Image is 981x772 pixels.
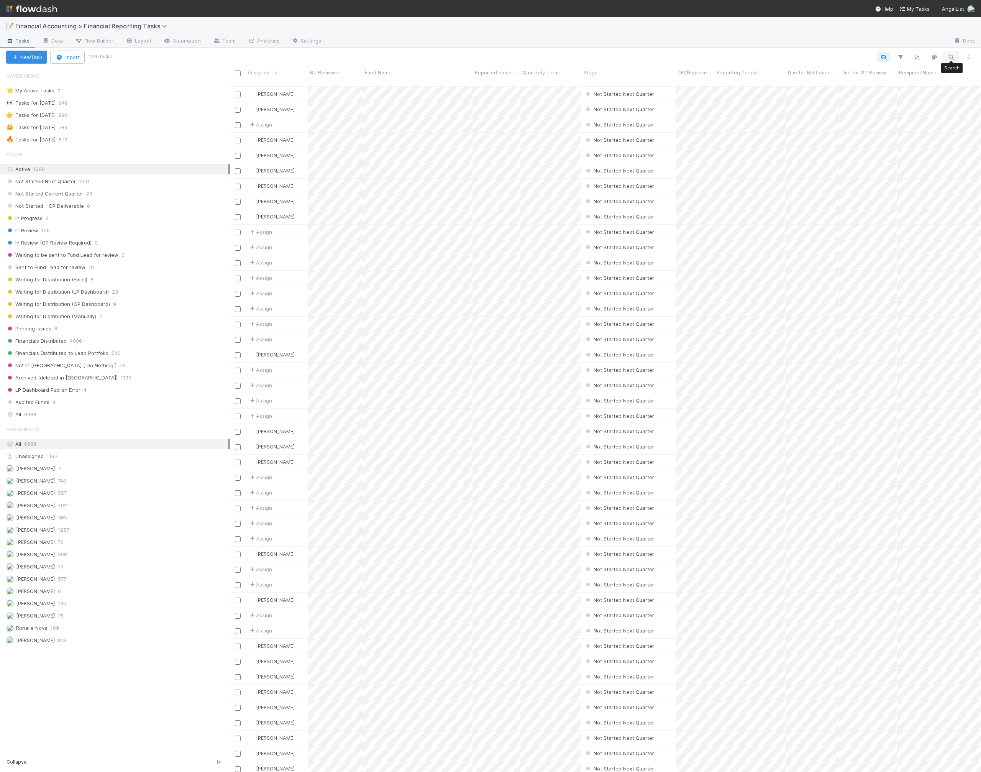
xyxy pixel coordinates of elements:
img: avatar_a30eae2f-1634-400a-9e21-710cfd6f71f0.png [967,5,975,13]
span: Reported completed by [475,69,518,76]
div: Not Started Next Quarter [584,167,654,174]
input: Toggle Row Selected [235,490,241,496]
span: Not Started Next Quarter [584,306,654,312]
div: Not Started Next Quarter [584,381,654,389]
input: Toggle Row Selected [235,398,241,404]
span: Not Started Next Quarter [584,505,654,511]
div: Not Started Next Quarter [584,749,654,757]
input: Toggle Row Selected [235,644,241,649]
input: Toggle Row Selected [235,260,241,266]
div: Assign [248,535,272,542]
img: avatar_8d06466b-a936-4205-8f52-b0cc03e2a179.png [249,643,255,649]
div: [PERSON_NAME] [248,443,295,450]
div: Help [875,5,893,13]
div: Not Started Next Quarter [584,581,654,588]
input: Toggle Row Selected [235,751,241,757]
img: avatar_8d06466b-a936-4205-8f52-b0cc03e2a179.png [249,735,255,741]
div: [PERSON_NAME] [248,197,295,205]
span: Assign [248,412,272,420]
span: Flow Builder [75,37,113,44]
span: Not Started Next Quarter [584,397,654,404]
div: [PERSON_NAME] [248,734,295,742]
input: Toggle All Rows Selected [235,71,241,76]
div: Not Started Next Quarter [584,351,654,358]
input: Toggle Row Selected [235,276,241,281]
span: [PERSON_NAME] [256,597,295,603]
input: Toggle Row Selected [235,245,241,251]
input: Toggle Row Selected [235,582,241,588]
span: Not Started Next Quarter [584,489,654,496]
div: Not Started Next Quarter [584,259,654,266]
div: Assign [248,259,272,266]
div: Not Started Next Quarter [584,213,654,220]
span: AngelList [942,6,964,12]
span: Not Started Next Quarter [584,244,654,250]
a: Analytics [242,35,285,48]
img: avatar_8d06466b-a936-4205-8f52-b0cc03e2a179.png [249,91,255,97]
span: Not Started Next Quarter [584,106,654,112]
input: Toggle Row Selected [235,506,241,511]
div: Not Started Next Quarter [584,335,654,343]
div: [PERSON_NAME] [248,703,295,711]
div: Not Started Next Quarter [584,182,654,190]
span: Fund Name [365,69,392,76]
span: 0 [57,86,68,95]
input: Toggle Row Selected [235,475,241,481]
span: 📝 [6,23,14,29]
span: Assign [248,519,272,527]
span: Not Started Next Quarter [584,735,654,741]
span: Not Started Next Quarter [584,428,654,434]
input: Toggle Row Selected [235,337,241,343]
a: Layout [120,35,157,48]
span: Assign [248,320,272,328]
span: [PERSON_NAME] [256,673,295,680]
div: [PERSON_NAME] [248,151,295,159]
div: [PERSON_NAME] [248,427,295,435]
div: Assign [248,504,272,512]
img: avatar_8d06466b-a936-4205-8f52-b0cc03e2a179.png [249,673,255,680]
img: avatar_8d06466b-a936-4205-8f52-b0cc03e2a179.png [249,750,255,756]
div: Assign [248,305,272,312]
span: Not Started Next Quarter [584,612,654,618]
a: Data [36,35,69,48]
img: avatar_8d06466b-a936-4205-8f52-b0cc03e2a179.png [249,183,255,189]
span: Not Started Next Quarter [584,551,654,557]
span: GP/Representative wants to review [678,69,712,76]
input: Toggle Row Selected [235,214,241,220]
input: Toggle Row Selected [235,153,241,159]
span: [PERSON_NAME] [256,719,295,726]
input: Toggle Row Selected [235,168,241,174]
div: [PERSON_NAME] [248,458,295,466]
span: Not Started Next Quarter [584,765,654,772]
div: Assign [248,121,272,128]
div: Assign [248,289,272,297]
a: Team [207,35,242,48]
a: Settings [285,35,327,48]
span: Not Started Next Quarter [584,474,654,480]
span: Assign [248,581,272,588]
span: Assign [248,627,272,634]
span: [PERSON_NAME] [256,168,295,174]
span: BT Reviewer [310,69,340,76]
img: avatar_8d06466b-a936-4205-8f52-b0cc03e2a179.png [249,106,255,112]
div: Not Started Next Quarter [584,105,654,113]
div: Not Started Next Quarter [584,427,654,435]
img: avatar_9ff82f50-05c7-4c71-8fc6-9a2e070af8b5.png [6,587,14,595]
div: [PERSON_NAME] [248,213,295,220]
div: [PERSON_NAME] [248,105,295,113]
input: Toggle Row Selected [235,613,241,619]
div: [PERSON_NAME] [248,167,295,174]
div: Not Started Next Quarter [584,412,654,420]
input: Toggle Row Selected [235,368,241,373]
img: avatar_8d06466b-a936-4205-8f52-b0cc03e2a179.png [249,719,255,726]
img: avatar_8d06466b-a936-4205-8f52-b0cc03e2a179.png [249,459,255,465]
div: Assign [248,335,272,343]
span: Not Started Next Quarter [584,367,654,373]
input: Toggle Row Selected [235,429,241,435]
div: Not Started Next Quarter [584,519,654,527]
button: Import [50,51,85,64]
img: avatar_d7f67417-030a-43ce-a3ce-a315a3ccfd08.png [6,538,14,546]
div: Not Started Next Quarter [584,642,654,650]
